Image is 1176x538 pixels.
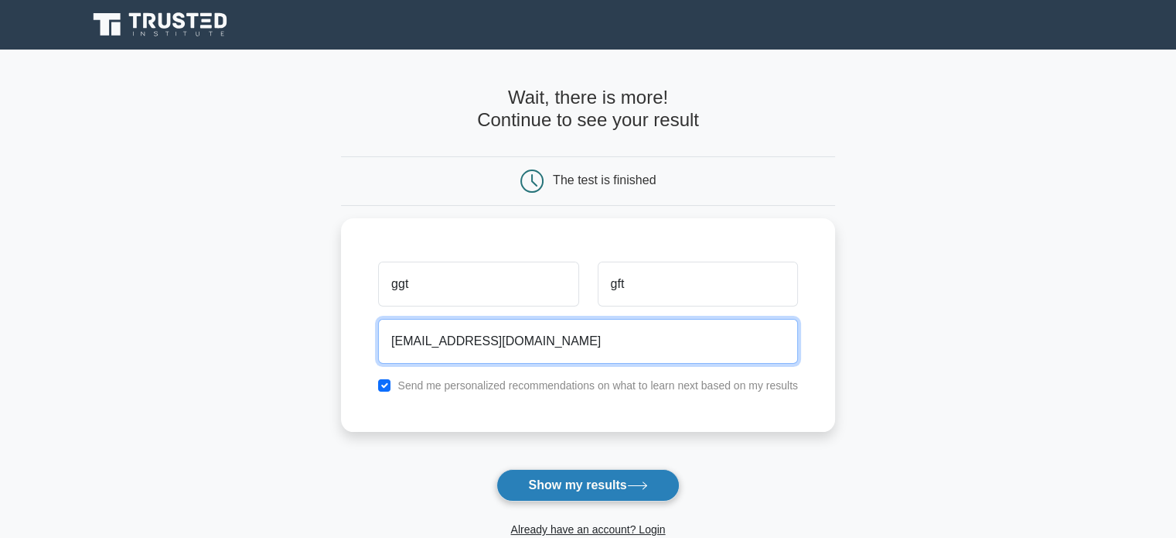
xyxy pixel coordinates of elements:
h4: Wait, there is more! Continue to see your result [341,87,835,132]
button: Show my results [496,469,679,502]
a: Already have an account? Login [510,523,665,536]
label: Send me personalized recommendations on what to learn next based on my results [397,379,798,392]
div: The test is finished [553,173,656,187]
input: First name [378,262,578,307]
input: Last name [598,262,798,307]
input: Email [378,319,798,364]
